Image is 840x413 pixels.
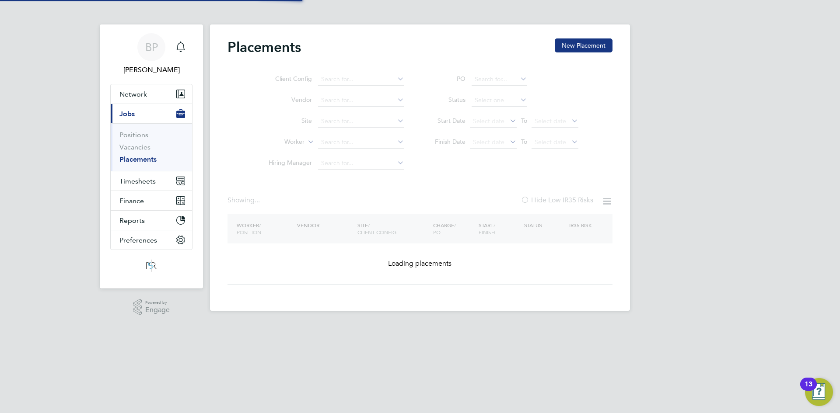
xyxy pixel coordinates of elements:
[100,24,203,288] nav: Main navigation
[255,196,260,205] span: ...
[119,155,157,163] a: Placements
[145,42,158,53] span: BP
[110,33,192,75] a: BP[PERSON_NAME]
[111,123,192,171] div: Jobs
[119,236,157,244] span: Preferences
[805,378,833,406] button: Open Resource Center, 13 new notifications
[119,131,148,139] a: Positions
[111,211,192,230] button: Reports
[119,110,135,118] span: Jobs
[111,191,192,210] button: Finance
[555,38,612,52] button: New Placement
[133,299,170,316] a: Powered byEngage
[111,230,192,250] button: Preferences
[145,306,170,314] span: Engage
[805,384,812,396] div: 13
[119,90,147,98] span: Network
[111,171,192,191] button: Timesheets
[110,65,192,75] span: Ben Perkin
[111,104,192,123] button: Jobs
[119,143,150,151] a: Vacancies
[119,216,145,225] span: Reports
[143,259,159,273] img: psrsolutions-logo-retina.png
[119,177,156,185] span: Timesheets
[227,38,301,56] h2: Placements
[227,196,262,205] div: Showing
[119,197,144,205] span: Finance
[111,84,192,104] button: Network
[110,259,192,273] a: Go to home page
[521,196,593,205] label: Hide Low IR35 Risks
[145,299,170,306] span: Powered by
